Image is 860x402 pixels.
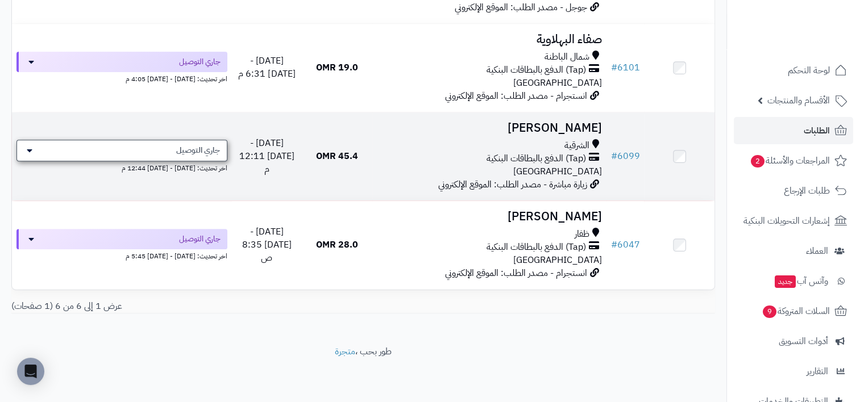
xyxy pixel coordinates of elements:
div: اخر تحديث: [DATE] - [DATE] 4:05 م [16,72,227,84]
span: 9 [763,305,776,318]
div: عرض 1 إلى 6 من 6 (1 صفحات) [3,300,363,313]
span: [GEOGRAPHIC_DATA] [513,253,601,267]
div: اخر تحديث: [DATE] - [DATE] 5:45 م [16,249,227,261]
span: 19.0 OMR [316,61,358,74]
span: (Tap) الدفع بالبطاقات البنكية [486,241,585,254]
span: 28.0 OMR [316,238,358,252]
a: التقارير [734,358,853,385]
span: أدوات التسويق [779,333,828,349]
span: جديد [775,275,796,288]
span: الأقسام والمنتجات [767,93,830,108]
span: زيارة مباشرة - مصدر الطلب: الموقع الإلكتروني [438,178,587,191]
a: #6101 [610,61,639,74]
a: طلبات الإرجاع [734,177,853,204]
span: [DATE] - [DATE] 8:35 ص [242,225,292,265]
span: الطلبات [804,123,830,139]
a: إشعارات التحويلات البنكية [734,207,853,235]
a: #6047 [610,238,639,252]
a: وآتس آبجديد [734,267,853,295]
span: الشرقية [564,139,589,152]
span: المراجعات والأسئلة [750,153,830,169]
a: متجرة [335,345,355,358]
span: [GEOGRAPHIC_DATA] [513,165,601,178]
div: Open Intercom Messenger [17,358,44,385]
span: جاري التوصيل [179,233,221,245]
span: (Tap) الدفع بالبطاقات البنكية [486,152,585,165]
span: العملاء [806,243,828,259]
a: لوحة التحكم [734,57,853,84]
img: logo-2.png [783,27,849,51]
span: التقارير [807,363,828,379]
a: أدوات التسويق [734,328,853,355]
span: جاري التوصيل [176,145,220,156]
a: المراجعات والأسئلة2 [734,147,853,174]
h3: صفاء البهلاوية [377,33,602,46]
span: إشعارات التحويلات البنكية [743,213,830,229]
span: جوجل - مصدر الطلب: الموقع الإلكتروني [454,1,587,14]
span: # [610,61,617,74]
span: جاري التوصيل [179,56,221,68]
span: لوحة التحكم [788,62,830,78]
span: انستجرام - مصدر الطلب: الموقع الإلكتروني [444,266,587,280]
a: العملاء [734,237,853,265]
a: الطلبات [734,117,853,144]
span: # [610,238,617,252]
span: 2 [751,155,765,167]
span: شمال الباطنة [544,51,589,64]
h3: [PERSON_NAME] [377,122,602,135]
span: السلات المتروكة [762,303,830,319]
span: طلبات الإرجاع [784,183,830,199]
span: (Tap) الدفع بالبطاقات البنكية [486,64,585,77]
h3: [PERSON_NAME] [377,210,602,223]
span: 45.4 OMR [316,149,358,163]
div: اخر تحديث: [DATE] - [DATE] 12:44 م [16,161,227,173]
span: [DATE] - [DATE] 12:11 م [239,136,294,176]
span: انستجرام - مصدر الطلب: الموقع الإلكتروني [444,89,587,103]
a: السلات المتروكة9 [734,298,853,325]
span: وآتس آب [774,273,828,289]
span: [GEOGRAPHIC_DATA] [513,76,601,90]
a: #6099 [610,149,639,163]
span: [DATE] - [DATE] 6:31 م [238,54,295,81]
span: ظفار [574,228,589,241]
span: # [610,149,617,163]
